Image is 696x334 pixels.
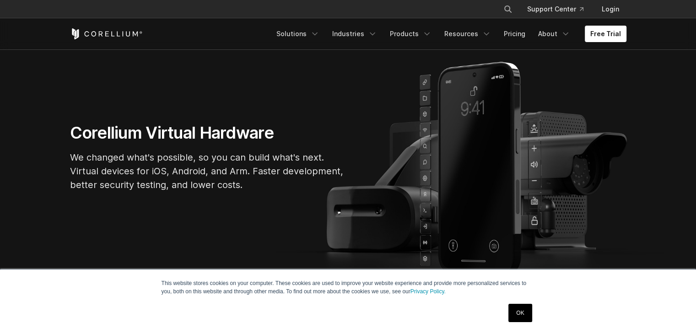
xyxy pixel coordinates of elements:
[498,26,531,42] a: Pricing
[439,26,496,42] a: Resources
[520,1,591,17] a: Support Center
[585,26,626,42] a: Free Trial
[500,1,516,17] button: Search
[162,279,535,296] p: This website stores cookies on your computer. These cookies are used to improve your website expe...
[327,26,383,42] a: Industries
[271,26,626,42] div: Navigation Menu
[70,151,345,192] p: We changed what's possible, so you can build what's next. Virtual devices for iOS, Android, and A...
[70,123,345,143] h1: Corellium Virtual Hardware
[533,26,576,42] a: About
[70,28,143,39] a: Corellium Home
[384,26,437,42] a: Products
[271,26,325,42] a: Solutions
[492,1,626,17] div: Navigation Menu
[508,304,532,322] a: OK
[410,288,446,295] a: Privacy Policy.
[594,1,626,17] a: Login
